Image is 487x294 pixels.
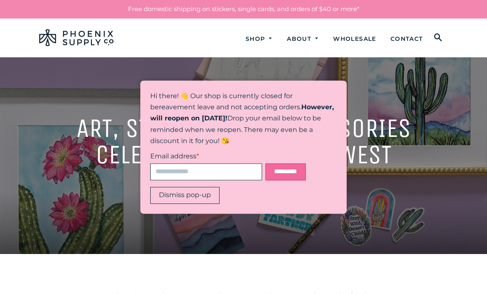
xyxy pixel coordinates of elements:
[39,115,448,168] h2: Art, Stationery, & accessories celebrating the southwest
[327,28,383,50] a: Wholesale
[150,90,337,147] p: Hi there! 👋 Our shop is currently closed for bereavement leave and not accepting orders. Drop you...
[150,151,337,162] label: Email address
[281,28,325,50] a: About
[384,28,429,50] a: Contact
[239,28,279,50] a: Shop
[196,152,199,160] abbr: Required
[150,187,220,204] button: Dismiss pop-up
[39,29,113,46] img: Phoenix Supply Co.
[150,103,334,122] strong: However, will reopen on [DATE]!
